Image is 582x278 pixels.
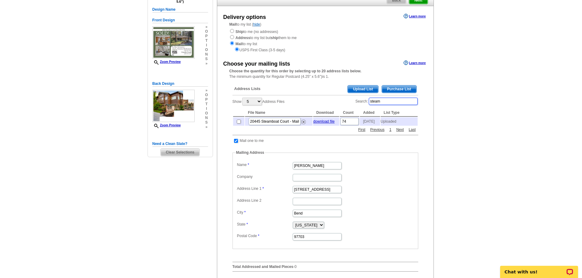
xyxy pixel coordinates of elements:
iframe: LiveChat chat widget [496,259,582,278]
div: to me (no addresses) to my list but them to me to my list [229,28,421,53]
label: Postal Code [237,233,292,239]
label: Show Address Files [232,97,285,106]
div: to my list ( ) [217,22,434,53]
div: Delivery options [223,13,266,21]
th: Count [340,109,359,117]
label: City [237,210,292,215]
a: Next [395,127,405,132]
span: 0 [295,265,297,269]
a: download file [313,119,335,124]
strong: Mail [236,42,243,46]
span: o [205,93,208,97]
label: Name [237,162,292,168]
label: Search: [355,97,418,106]
span: p [205,34,208,38]
span: i [205,43,208,48]
td: Mail one to me [240,138,264,144]
a: Learn more [404,14,426,19]
span: t [205,102,208,107]
span: p [205,97,208,102]
div: The minimum quantity for Regular Postcard (4.25" x 5.6")is 1. [217,68,434,79]
th: List Type [381,109,418,117]
label: Address Line 2 [237,198,292,203]
strong: Total Addressed and Mailed Pieces [232,265,293,269]
span: t [205,38,208,43]
span: n [205,116,208,120]
strong: Address [236,36,250,40]
h5: Front Design [152,17,208,23]
span: Clear Selections [161,149,199,156]
img: small-thumb.jpg [152,90,195,122]
a: Zoom Preview [152,124,181,127]
span: » [205,61,208,66]
th: Download [313,109,339,117]
td: Uploaded [381,117,418,126]
span: » [205,25,208,29]
strong: ship [271,36,278,40]
span: Upload List [348,85,378,93]
input: Search: [369,98,418,105]
strong: Ship [236,30,243,34]
div: Choose your mailing lists [223,60,290,68]
span: s [205,120,208,125]
label: Company [237,174,292,179]
span: o [205,111,208,116]
img: small-thumb.jpg [152,26,195,59]
th: File Name [245,109,313,117]
div: - [229,81,421,276]
td: [DATE] [360,117,380,126]
span: s [205,57,208,61]
a: Last [407,127,417,132]
span: » [205,125,208,129]
a: Learn more [404,60,426,65]
a: First [357,127,367,132]
label: State [237,222,292,227]
a: Zoom Preview [152,60,181,63]
th: Added [360,109,380,117]
strong: Mail [229,22,236,27]
h5: Need a Clean Slate? [152,141,208,147]
span: i [205,107,208,111]
span: n [205,52,208,57]
div: USPS First Class (3-5 days) [229,47,421,53]
span: » [205,88,208,93]
a: Remove this list [301,118,306,123]
a: hide [253,22,260,27]
a: 1 [388,127,393,132]
label: Address Line 1 [237,186,292,191]
h5: Design Name [152,7,208,13]
img: delete.png [301,120,306,124]
span: Purchase List [382,85,416,93]
legend: Mailing Address [236,150,265,155]
span: o [205,48,208,52]
span: o [205,29,208,34]
h5: Back Design [152,81,208,87]
select: ShowAddress Files [242,98,262,105]
strong: Choose the quantity for this order by selecting up to 20 address lists below. [229,69,361,73]
a: Previous [369,127,386,132]
span: Address Lists [234,86,261,92]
